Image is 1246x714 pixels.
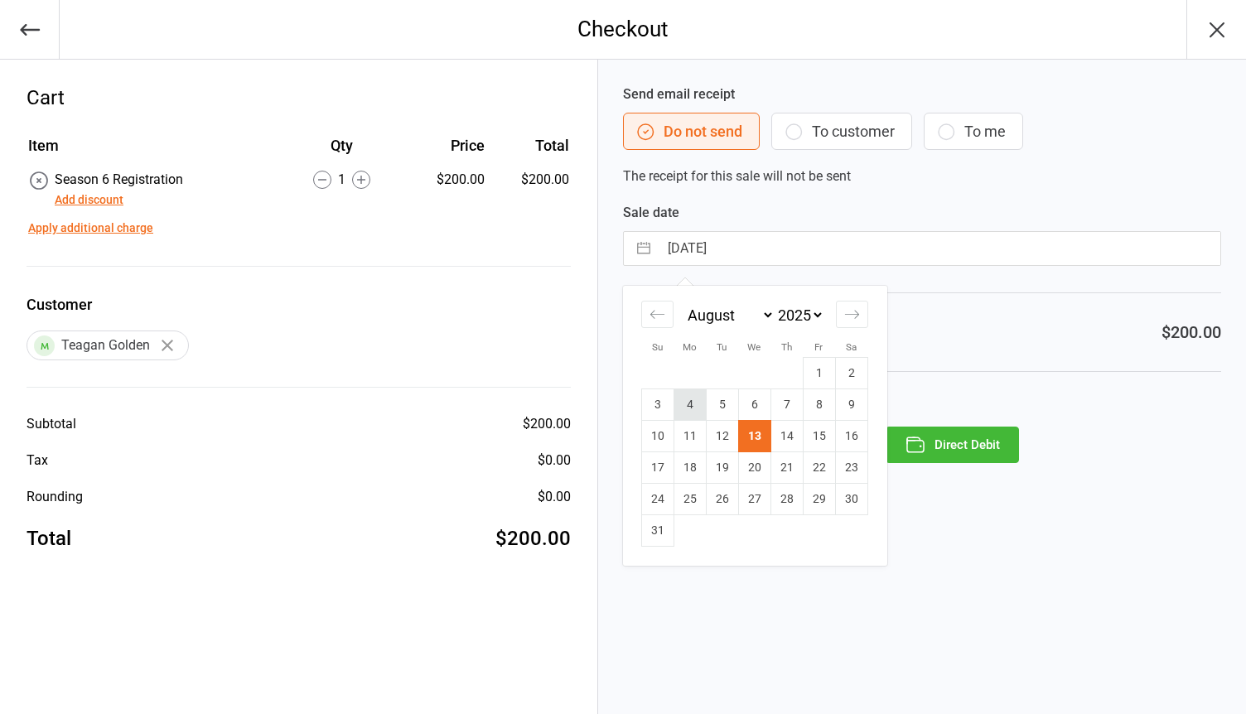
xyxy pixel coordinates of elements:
[1161,320,1221,345] div: $200.00
[623,286,886,566] div: Calendar
[27,293,571,316] label: Customer
[835,358,867,389] td: Saturday, August 2, 2025
[835,421,867,452] td: Saturday, August 16, 2025
[747,341,761,353] small: We
[814,341,823,353] small: Fr
[706,452,738,484] td: Tuesday, August 19, 2025
[706,421,738,452] td: Tuesday, August 12, 2025
[27,451,48,470] div: Tax
[281,170,402,190] div: 1
[538,451,571,470] div: $0.00
[674,484,706,515] td: Monday, August 25, 2025
[770,484,803,515] td: Thursday, August 28, 2025
[27,83,571,113] div: Cart
[835,484,867,515] td: Saturday, August 30, 2025
[738,389,770,421] td: Wednesday, August 6, 2025
[706,484,738,515] td: Tuesday, August 26, 2025
[641,421,674,452] td: Sunday, August 10, 2025
[674,421,706,452] td: Monday, August 11, 2025
[835,452,867,484] td: Saturday, August 23, 2025
[641,301,674,328] div: Move backward to switch to the previous month.
[538,487,571,507] div: $0.00
[623,398,1221,418] label: Choose payment option
[770,421,803,452] td: Thursday, August 14, 2025
[623,203,1221,223] label: Sale date
[738,452,770,484] td: Wednesday, August 20, 2025
[623,84,1221,186] div: The receipt for this sale will not be sent
[674,389,706,421] td: Monday, August 4, 2025
[706,389,738,421] td: Tuesday, August 5, 2025
[835,389,867,421] td: Saturday, August 9, 2025
[403,134,485,157] div: Price
[623,84,1221,104] label: Send email receipt
[846,341,857,353] small: Sa
[641,452,674,484] td: Sunday, August 17, 2025
[623,113,760,150] button: Do not send
[924,113,1023,150] button: To me
[803,389,835,421] td: Friday, August 8, 2025
[738,484,770,515] td: Wednesday, August 27, 2025
[641,515,674,547] td: Sunday, August 31, 2025
[683,341,697,353] small: Mo
[717,341,727,353] small: Tu
[491,170,569,210] td: $200.00
[523,414,571,434] div: $200.00
[738,421,770,452] td: Selected. Wednesday, August 13, 2025
[770,389,803,421] td: Thursday, August 7, 2025
[55,191,123,209] button: Add discount
[836,301,868,328] div: Move forward to switch to the next month.
[652,341,663,353] small: Su
[27,330,189,360] div: Teagan Golden
[674,452,706,484] td: Monday, August 18, 2025
[803,484,835,515] td: Friday, August 29, 2025
[27,523,71,553] div: Total
[281,134,402,168] th: Qty
[803,421,835,452] td: Friday, August 15, 2025
[641,484,674,515] td: Sunday, August 24, 2025
[55,171,183,187] span: Season 6 Registration
[781,341,792,353] small: Th
[886,427,1019,463] button: Direct Debit
[27,487,83,507] div: Rounding
[495,523,571,553] div: $200.00
[771,113,912,150] button: To customer
[770,452,803,484] td: Thursday, August 21, 2025
[28,134,279,168] th: Item
[28,220,153,237] button: Apply additional charge
[803,358,835,389] td: Friday, August 1, 2025
[403,170,485,190] div: $200.00
[803,452,835,484] td: Friday, August 22, 2025
[641,389,674,421] td: Sunday, August 3, 2025
[27,414,76,434] div: Subtotal
[491,134,569,168] th: Total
